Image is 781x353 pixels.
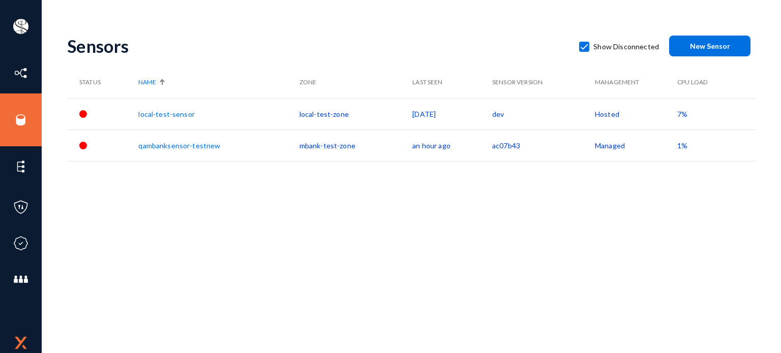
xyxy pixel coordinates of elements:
span: Name [138,78,156,87]
th: Management [595,67,677,98]
span: 1% [677,141,687,150]
th: Last Seen [412,67,492,98]
button: New Sensor [669,36,750,56]
th: CPU Load [677,67,733,98]
img: icon-elements.svg [13,159,28,174]
th: Sensor Version [492,67,595,98]
td: dev [492,98,595,130]
img: icon-members.svg [13,272,28,287]
div: Name [138,78,294,87]
td: mbank-test-zone [299,130,413,161]
span: New Sensor [690,42,730,50]
img: icon-sources.svg [13,112,28,127]
img: icon-inventory.svg [13,66,28,81]
th: Zone [299,67,413,98]
img: ACg8ocIa8OWj5FIzaB8MU-JIbNDt0RWcUDl_eQ0ZyYxN7rWYZ1uJfn9p=s96-c [13,19,28,34]
span: Show Disconnected [593,39,659,54]
td: local-test-zone [299,98,413,130]
div: Sensors [67,36,569,56]
td: [DATE] [412,98,492,130]
td: ac07b43 [492,130,595,161]
td: Hosted [595,98,677,130]
a: qambanksensor-testnew [138,141,220,150]
td: Managed [595,130,677,161]
img: icon-policies.svg [13,200,28,215]
th: Status [67,67,138,98]
span: 7% [677,110,687,118]
img: icon-compliance.svg [13,236,28,251]
a: local-test-sensor [138,110,194,118]
td: an hour ago [412,130,492,161]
